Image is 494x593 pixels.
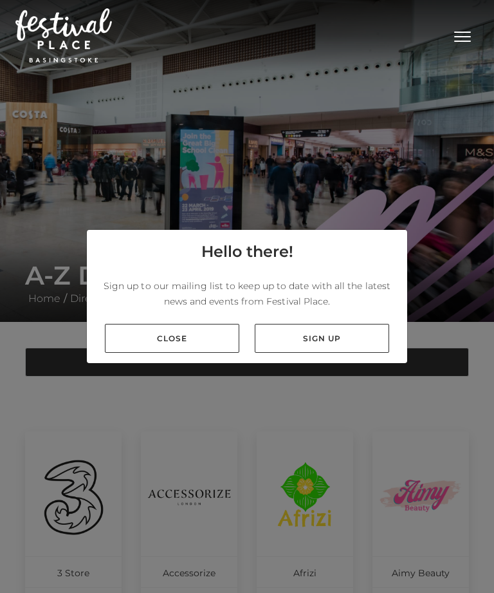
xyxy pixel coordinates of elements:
[105,324,239,353] a: Close
[97,278,397,309] p: Sign up to our mailing list to keep up to date with all the latest news and events from Festival ...
[15,8,112,62] img: Festival Place Logo
[255,324,389,353] a: Sign up
[201,240,293,263] h4: Hello there!
[446,26,479,44] button: Toggle navigation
